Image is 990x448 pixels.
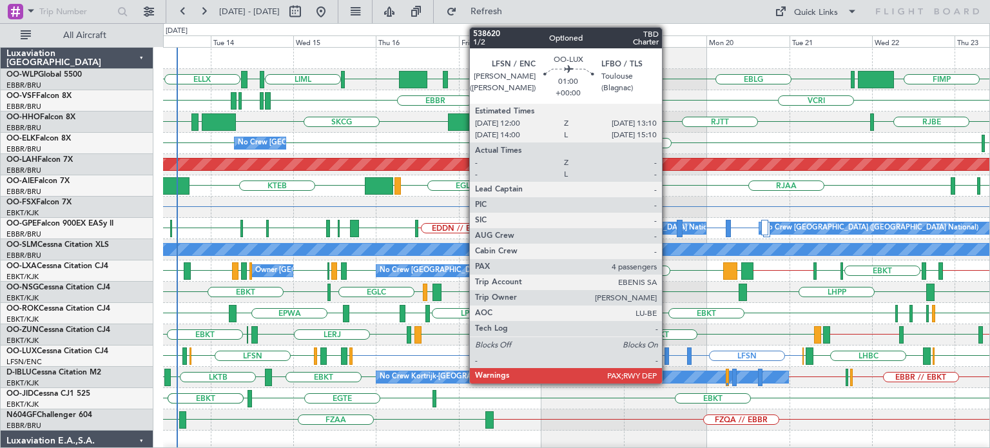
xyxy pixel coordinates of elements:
[6,262,108,270] a: OO-LXACessna Citation CJ4
[6,156,37,164] span: OO-LAH
[376,35,458,47] div: Thu 16
[6,71,82,79] a: OO-WLPGlobal 5500
[872,35,955,47] div: Wed 22
[219,6,280,17] span: [DATE] - [DATE]
[6,81,41,90] a: EBBR/BRU
[6,71,38,79] span: OO-WLP
[6,113,75,121] a: OO-HHOFalcon 8X
[380,261,596,280] div: No Crew [GEOGRAPHIC_DATA] ([GEOGRAPHIC_DATA] National)
[39,2,113,21] input: Trip Number
[238,133,454,153] div: No Crew [GEOGRAPHIC_DATA] ([GEOGRAPHIC_DATA] National)
[6,284,110,291] a: OO-NSGCessna Citation CJ4
[6,135,71,142] a: OO-ELKFalcon 8X
[6,241,109,249] a: OO-SLMCessna Citation XLS
[706,35,789,47] div: Mon 20
[6,326,110,334] a: OO-ZUNCessna Citation CJ4
[624,35,706,47] div: Sun 19
[6,369,101,376] a: D-IBLUCessna Citation M2
[6,177,34,185] span: OO-AIE
[794,6,838,19] div: Quick Links
[6,229,41,239] a: EBBR/BRU
[6,220,113,228] a: OO-GPEFalcon 900EX EASy II
[293,35,376,47] div: Wed 15
[166,26,188,37] div: [DATE]
[459,35,541,47] div: Fri 17
[6,177,70,185] a: OO-AIEFalcon 7X
[6,144,41,154] a: EBBR/BRU
[6,92,36,100] span: OO-VSF
[541,35,624,47] div: Sat 18
[6,293,39,303] a: EBKT/KJK
[6,390,90,398] a: OO-JIDCessna CJ1 525
[6,421,41,431] a: EBBR/BRU
[6,347,37,355] span: OO-LUX
[6,378,39,388] a: EBKT/KJK
[6,326,39,334] span: OO-ZUN
[6,369,32,376] span: D-IBLU
[503,219,719,238] div: No Crew [GEOGRAPHIC_DATA] ([GEOGRAPHIC_DATA] National)
[6,305,39,313] span: OO-ROK
[6,284,39,291] span: OO-NSG
[380,367,512,387] div: No Crew Kortrijk-[GEOGRAPHIC_DATA]
[6,262,37,270] span: OO-LXA
[6,411,37,419] span: N604GF
[6,166,41,175] a: EBBR/BRU
[6,251,41,260] a: EBBR/BRU
[6,347,108,355] a: OO-LUXCessna Citation CJ4
[6,156,73,164] a: OO-LAHFalcon 7X
[6,315,39,324] a: EBKT/KJK
[6,400,39,409] a: EBKT/KJK
[460,7,514,16] span: Refresh
[6,272,39,282] a: EBKT/KJK
[6,336,39,346] a: EBKT/KJK
[6,199,36,206] span: OO-FSX
[6,92,72,100] a: OO-VSFFalcon 8X
[6,123,41,133] a: EBBR/BRU
[6,102,41,112] a: EBBR/BRU
[6,241,37,249] span: OO-SLM
[440,1,518,22] button: Refresh
[255,261,429,280] div: Owner [GEOGRAPHIC_DATA]-[GEOGRAPHIC_DATA]
[6,208,39,218] a: EBKT/KJK
[790,35,872,47] div: Tue 21
[211,35,293,47] div: Tue 14
[768,1,864,22] button: Quick Links
[128,35,211,47] div: Mon 13
[34,31,136,40] span: All Aircraft
[6,199,72,206] a: OO-FSXFalcon 7X
[6,305,110,313] a: OO-ROKCessna Citation CJ4
[6,390,34,398] span: OO-JID
[6,113,40,121] span: OO-HHO
[6,411,92,419] a: N604GFChallenger 604
[6,135,35,142] span: OO-ELK
[6,187,41,197] a: EBBR/BRU
[14,25,140,46] button: All Aircraft
[762,219,978,238] div: No Crew [GEOGRAPHIC_DATA] ([GEOGRAPHIC_DATA] National)
[6,357,42,367] a: LFSN/ENC
[6,220,37,228] span: OO-GPE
